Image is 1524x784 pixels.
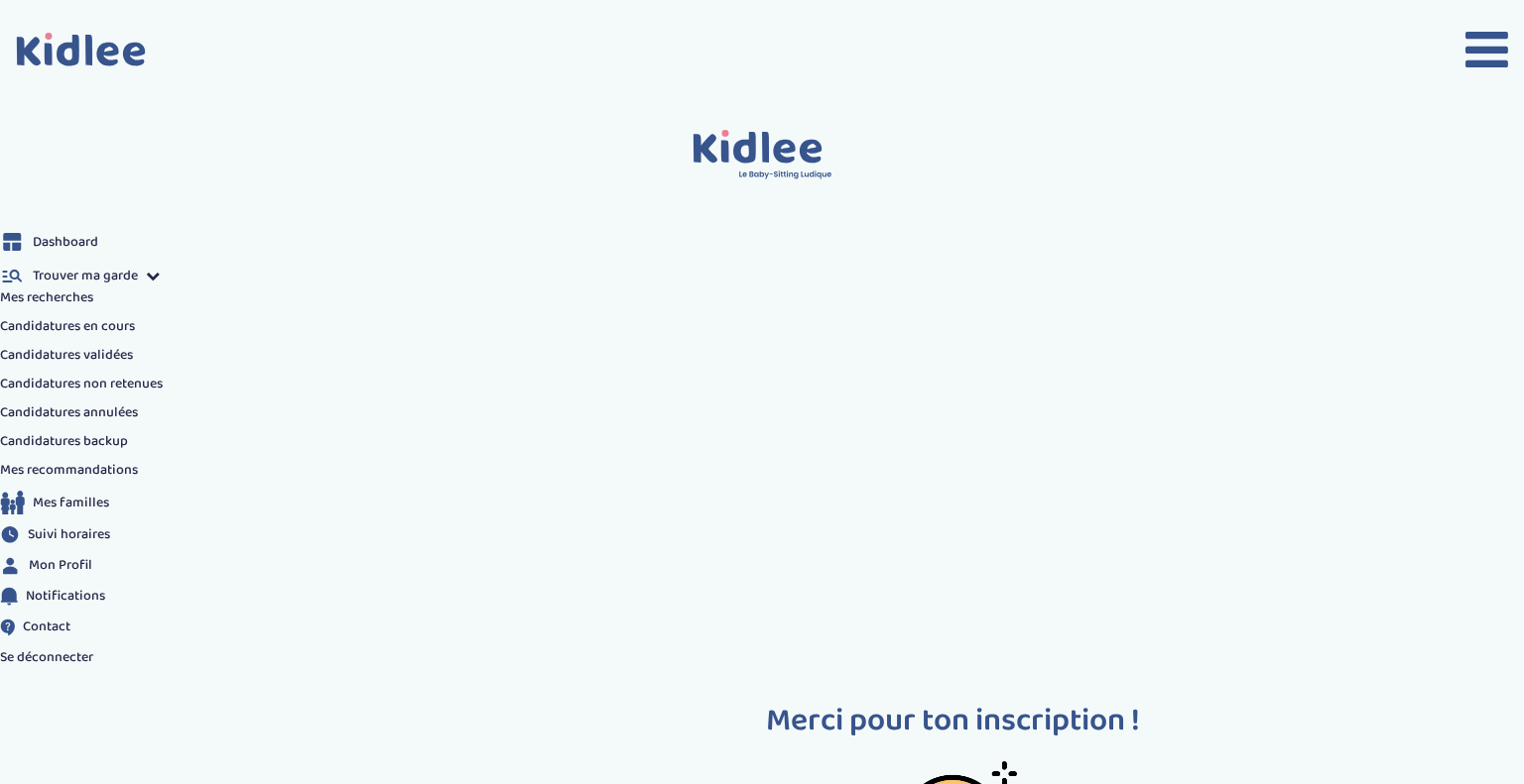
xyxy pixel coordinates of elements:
[486,698,1419,745] p: Merci pour ton inscription !
[693,130,832,180] img: logo.svg
[33,493,109,513] span: Mes familles
[33,266,138,286] span: Trouver ma garde
[28,524,110,545] span: Suivi horaires
[29,555,92,576] span: Mon Profil
[26,586,105,607] span: Notifications
[33,232,98,253] span: Dashboard
[23,616,70,637] span: Contact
